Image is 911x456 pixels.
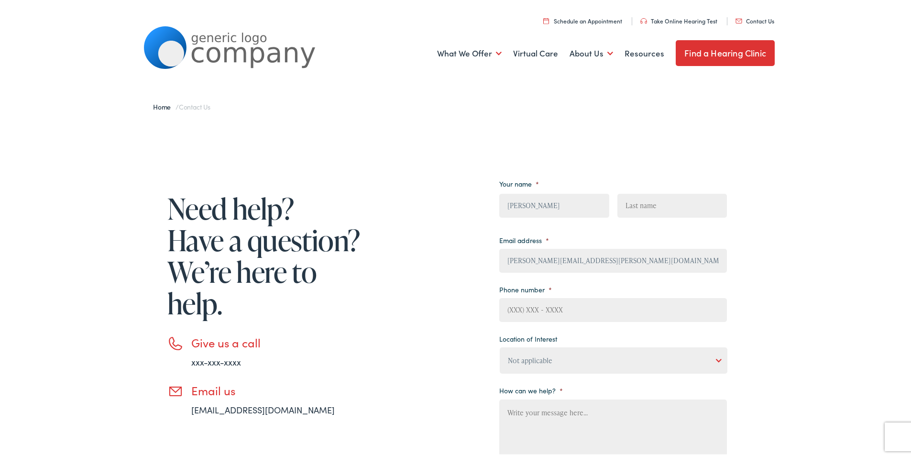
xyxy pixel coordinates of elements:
a: [EMAIL_ADDRESS][DOMAIN_NAME] [191,402,335,414]
span: Contact Us [179,100,210,110]
a: About Us [570,34,613,69]
label: Phone number [499,283,552,292]
label: Location of Interest [499,333,557,341]
label: How can we help? [499,384,563,393]
a: xxx-xxx-xxxx [191,354,241,366]
img: utility icon [735,17,742,22]
label: Your name [499,178,539,186]
img: utility icon [543,16,549,22]
a: What We Offer [437,34,502,69]
a: Virtual Care [513,34,558,69]
a: Schedule an Appointment [543,15,622,23]
a: Home [153,100,176,110]
span: / [153,100,210,110]
h3: Email us [191,382,363,396]
a: Resources [625,34,664,69]
a: Contact Us [735,15,774,23]
input: example@email.com [499,247,727,271]
label: Email address [499,234,549,243]
h1: Need help? Have a question? We’re here to help. [167,191,363,317]
input: First name [499,192,609,216]
input: (XXX) XXX - XXXX [499,296,727,320]
a: Take Online Hearing Test [640,15,717,23]
img: utility icon [640,16,647,22]
h3: Give us a call [191,334,363,348]
input: Last name [617,192,727,216]
a: Find a Hearing Clinic [676,38,775,64]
